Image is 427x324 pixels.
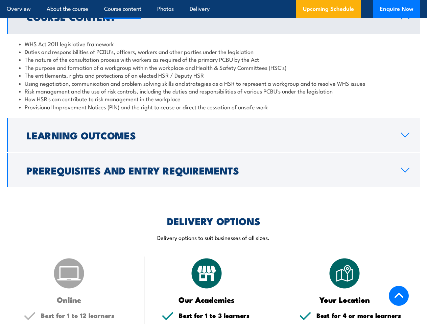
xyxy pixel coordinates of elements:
[19,71,408,79] li: The entitlements, rights and protections of an elected HSR / Deputy HSR
[19,79,408,87] li: Using negotiation, communication and problem solving skills and strategies as a HSR to represent ...
[7,118,420,152] a: Learning Outcomes
[179,312,266,319] h5: Best for 1 to 3 learners
[19,40,408,48] li: WHS Act 2011 legislative framework
[24,296,114,303] h3: Online
[162,296,252,303] h3: Our Academies
[26,12,390,21] h2: Course Content
[7,234,420,241] p: Delivery options to suit businesses of all sizes.
[7,153,420,187] a: Prerequisites and Entry Requirements
[26,131,390,139] h2: Learning Outcomes
[19,63,408,71] li: The purpose and formation of a workgroup within the workplace and Health & Safety Committees (HSC's)
[19,95,408,103] li: How HSR's can contribute to risk management in the workplace
[41,312,128,319] h5: Best for 1 to 12 learners
[19,103,408,111] li: Provisional Improvement Notices (PIN) and the right to cease or direct the cessation of unsafe work
[316,312,403,319] h5: Best for 4 or more learners
[167,216,260,225] h2: DELIVERY OPTIONS
[19,87,408,95] li: Risk management and the use of risk controls, including the duties and responsibilities of variou...
[19,55,408,63] li: The nature of the consultation process with workers as required of the primary PCBU by the Act
[19,48,408,55] li: Duties and responsibilities of PCBU's, officers, workers and other parties under the legislation
[26,166,390,174] h2: Prerequisites and Entry Requirements
[299,296,390,303] h3: Your Location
